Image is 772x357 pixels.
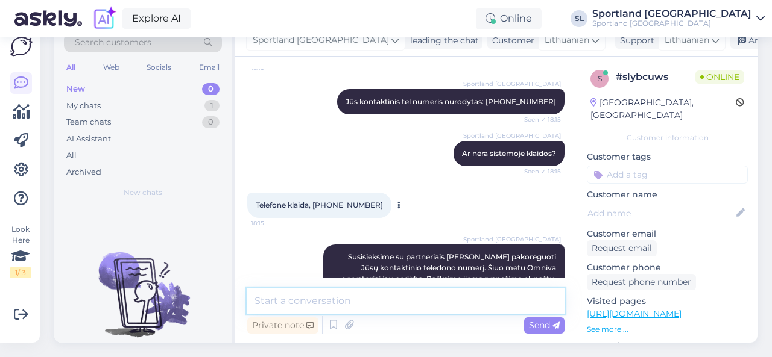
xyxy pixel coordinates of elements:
p: Customer tags [587,151,748,163]
div: Archived [66,166,101,178]
div: SL [571,10,587,27]
span: New chats [124,187,162,198]
div: Socials [144,60,174,75]
span: Telefone klaida, [PHONE_NUMBER] [256,200,383,210]
a: Explore AI [122,8,191,29]
div: # slybcuws [616,70,695,84]
img: Askly Logo [10,35,33,58]
span: Susisieksime su partneriais [PERSON_NAME] pakoreguoti Jūsų kontaktinio teledono numerį. Šiuo metu... [341,252,558,337]
a: Sportland [GEOGRAPHIC_DATA]Sportland [GEOGRAPHIC_DATA] [592,9,765,28]
div: Sportland [GEOGRAPHIC_DATA] [592,9,751,19]
div: Request email [587,240,657,256]
div: 1 / 3 [10,267,31,278]
span: Sportland [GEOGRAPHIC_DATA] [463,131,561,140]
div: Email [197,60,222,75]
div: 1 [204,100,220,112]
span: Sportland [GEOGRAPHIC_DATA] [463,79,561,88]
p: Customer email [587,228,748,240]
div: My chats [66,100,101,112]
input: Add name [587,206,734,220]
div: Request phone number [587,274,696,290]
span: Seen ✓ 18:15 [516,167,561,176]
span: Lithuanian [665,34,709,47]
div: 0 [202,83,220,95]
span: Online [695,70,744,84]
span: Send [529,320,560,331]
img: explore-ai [92,6,117,31]
p: Visited pages [587,295,748,308]
p: Customer phone [587,261,748,274]
span: Sportland [GEOGRAPHIC_DATA] [463,235,561,244]
div: Private note [247,317,318,334]
span: Sportland [GEOGRAPHIC_DATA] [253,34,389,47]
input: Add a tag [587,166,748,184]
span: Lithuanian [545,34,589,47]
span: Jūs kontaktinis tel numeris nurodytas: [PHONE_NUMBER] [346,97,556,106]
div: Customer information [587,132,748,143]
p: See more ... [587,324,748,335]
div: 0 [202,116,220,128]
span: Seen ✓ 18:15 [516,115,561,124]
span: Search customers [75,36,151,49]
p: Operating system [587,340,748,352]
p: Customer name [587,188,748,201]
div: New [66,83,85,95]
img: No chats [54,231,232,339]
div: Web [101,60,122,75]
div: Support [615,34,654,47]
div: Team chats [66,116,111,128]
div: Online [476,8,542,29]
div: Sportland [GEOGRAPHIC_DATA] [592,19,751,28]
div: AI Assistant [66,133,111,145]
span: 18:15 [251,219,296,228]
div: leading the chat [405,34,479,47]
div: All [66,149,77,161]
div: All [64,60,78,75]
a: [URL][DOMAIN_NAME] [587,308,682,319]
div: [GEOGRAPHIC_DATA], [GEOGRAPHIC_DATA] [590,96,736,122]
div: Look Here [10,224,31,278]
div: Customer [487,34,534,47]
span: Ar nėra sistemoje klaidos? [462,149,556,158]
span: s [598,74,602,83]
